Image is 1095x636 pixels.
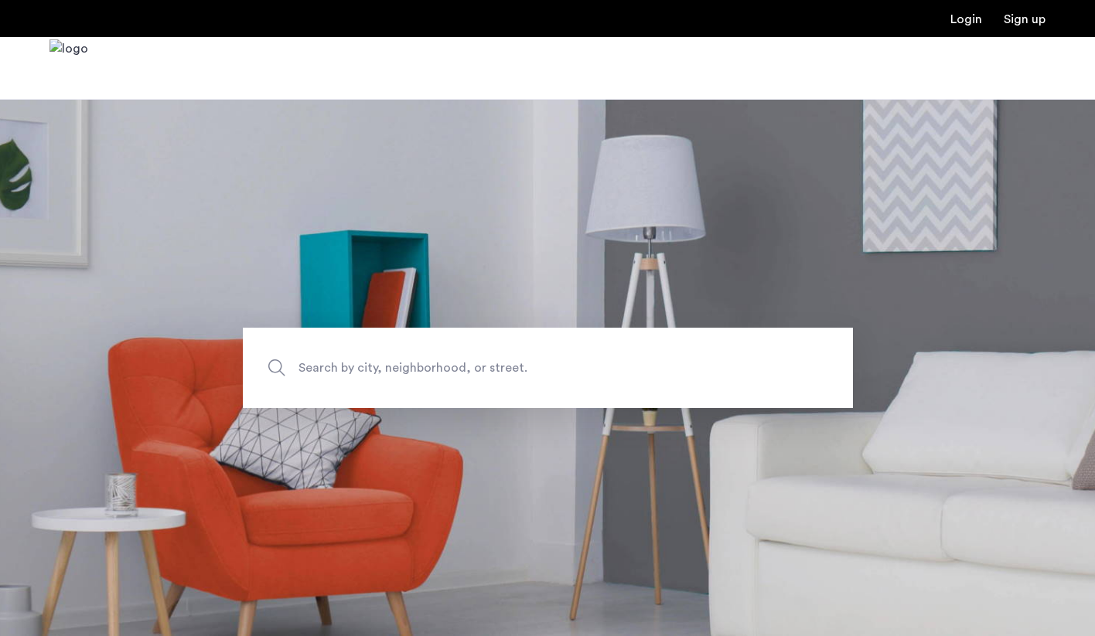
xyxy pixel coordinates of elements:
a: Registration [1004,13,1046,26]
a: Cazamio Logo [49,39,88,97]
span: Search by city, neighborhood, or street. [298,357,725,378]
a: Login [950,13,982,26]
input: Apartment Search [243,328,853,408]
img: logo [49,39,88,97]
